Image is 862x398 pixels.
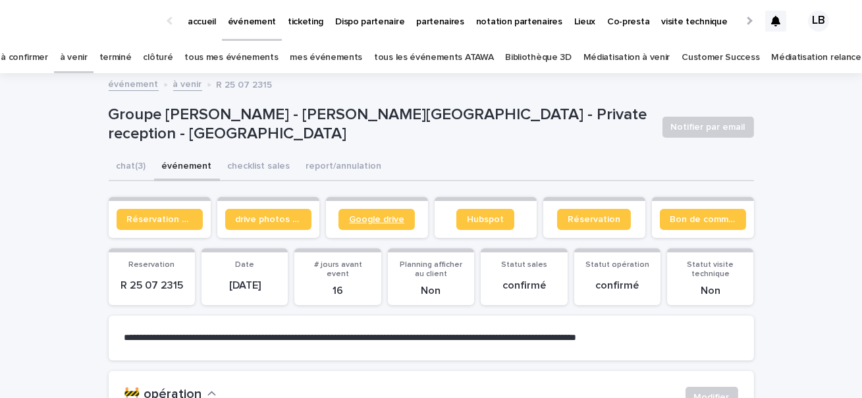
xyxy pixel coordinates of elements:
a: Customer Success [682,42,759,73]
span: drive photos coordinateur [236,215,301,224]
a: terminé [99,42,132,73]
span: Statut sales [501,261,547,269]
a: tous les événements ATAWA [374,42,493,73]
p: 16 [302,285,373,297]
a: Bon de commande [660,209,746,230]
span: Bon de commande [670,215,736,224]
a: drive photos coordinateur [225,209,311,230]
span: Reservation [128,261,175,269]
span: Statut visite technique [687,261,734,278]
button: événement [154,154,220,181]
a: Google drive [338,209,415,230]
p: Groupe [PERSON_NAME] - [PERSON_NAME][GEOGRAPHIC_DATA] - Private reception - [GEOGRAPHIC_DATA] [109,105,652,144]
button: Notifier par email [662,117,754,138]
span: Statut opération [585,261,649,269]
a: à venir [173,76,202,91]
div: LB [808,11,829,32]
span: Google drive [349,215,404,224]
p: [DATE] [209,279,280,292]
a: tous mes événements [184,42,278,73]
a: Médiatisation relance [771,42,861,73]
button: report/annulation [298,154,390,181]
span: # jours avant event [314,261,362,278]
a: à venir [60,42,88,73]
span: Hubspot [467,215,504,224]
a: mes événements [290,42,362,73]
a: Hubspot [456,209,514,230]
a: événement [109,76,159,91]
span: Notifier par email [671,121,745,134]
span: Réservation [568,215,620,224]
a: Médiatisation à venir [583,42,670,73]
a: Réservation client [117,209,203,230]
a: Réservation [557,209,631,230]
p: R 25 07 2315 [217,76,273,91]
p: confirmé [489,279,559,292]
p: R 25 07 2315 [117,279,187,292]
span: Planning afficher au client [400,261,462,278]
p: confirmé [582,279,653,292]
button: checklist sales [220,154,298,181]
p: Non [396,285,466,297]
a: à confirmer [1,42,48,73]
a: Bibliothèque 3D [505,42,571,73]
img: Ls34BcGeRexTGTNfXpUC [26,8,154,34]
button: chat (3) [109,154,154,181]
span: Réservation client [127,215,192,224]
p: Non [675,285,745,297]
span: Date [235,261,254,269]
a: clôturé [143,42,173,73]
